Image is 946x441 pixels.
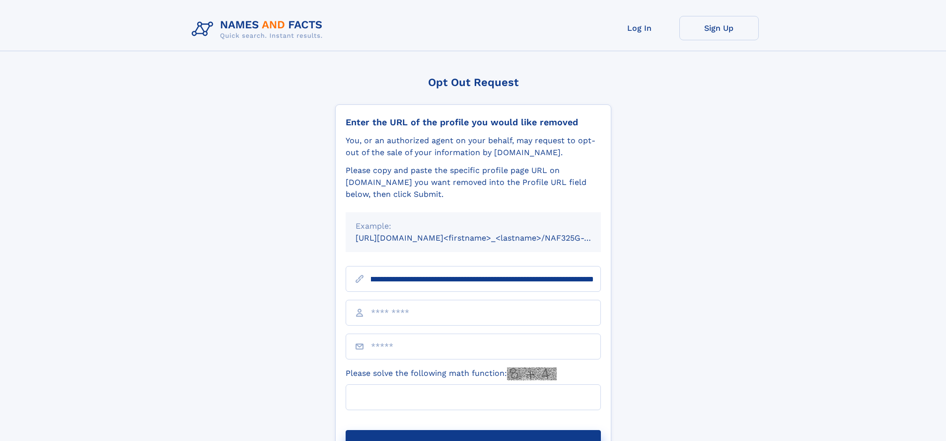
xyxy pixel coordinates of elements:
[356,220,591,232] div: Example:
[356,233,620,243] small: [URL][DOMAIN_NAME]<firstname>_<lastname>/NAF325G-xxxxxxxx
[679,16,759,40] a: Sign Up
[346,135,601,159] div: You, or an authorized agent on your behalf, may request to opt-out of the sale of your informatio...
[346,165,601,200] div: Please copy and paste the specific profile page URL on [DOMAIN_NAME] you want removed into the Pr...
[600,16,679,40] a: Log In
[346,117,601,128] div: Enter the URL of the profile you would like removed
[346,367,557,380] label: Please solve the following math function:
[335,76,611,88] div: Opt Out Request
[188,16,331,43] img: Logo Names and Facts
